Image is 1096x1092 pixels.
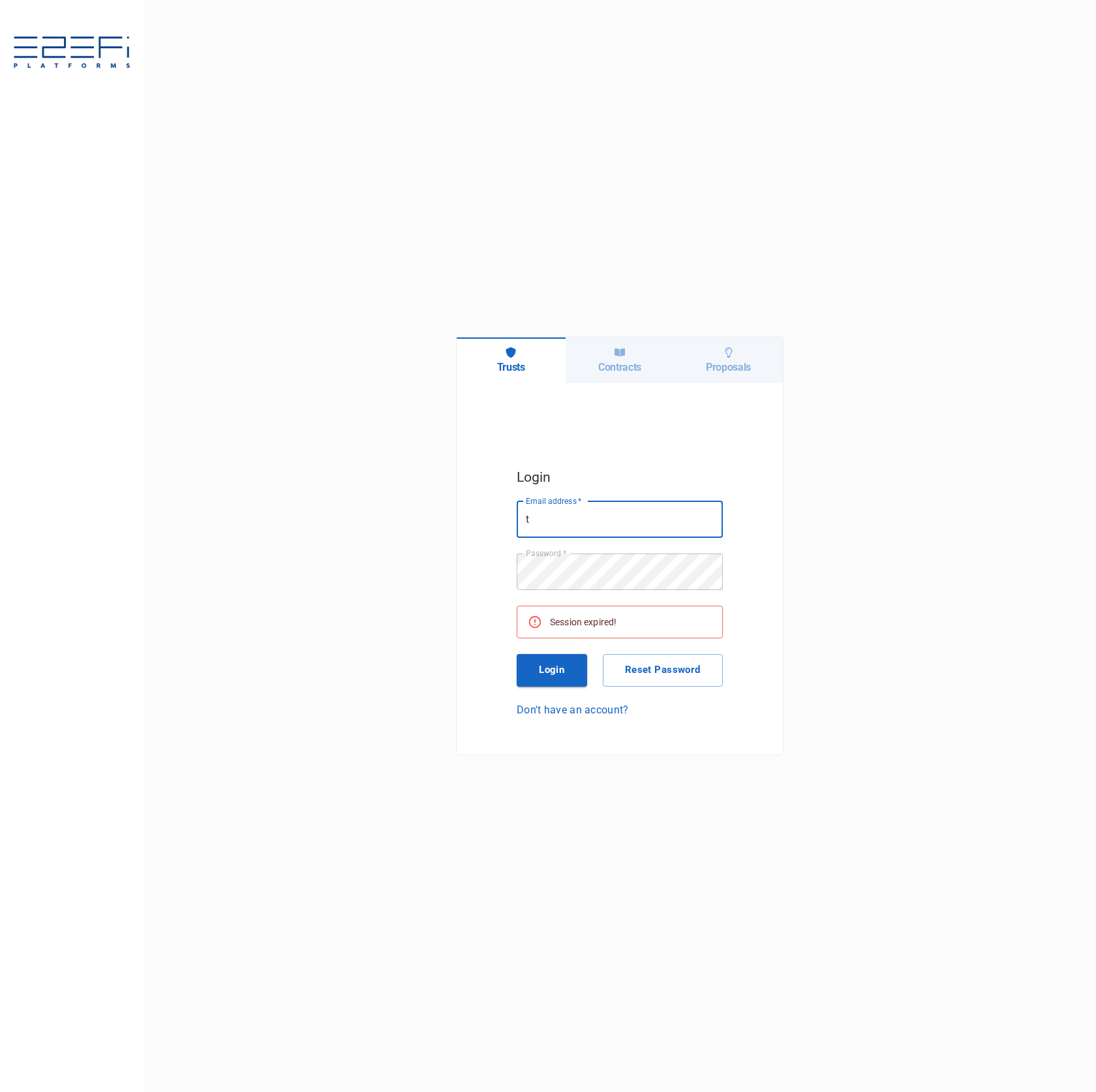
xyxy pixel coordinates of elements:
h6: Contracts [598,361,641,373]
h6: Proposals [706,361,751,373]
button: Login [517,654,587,687]
h5: Login [517,466,723,488]
h6: Trusts [497,361,525,373]
img: E2EFiPLATFORMS-7f06cbf9.svg [13,37,130,70]
label: Email address [526,495,582,507]
label: Password [526,548,566,559]
button: Reset Password [603,654,723,687]
div: Session expired! [550,610,616,634]
a: Don't have an account? [517,702,723,717]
